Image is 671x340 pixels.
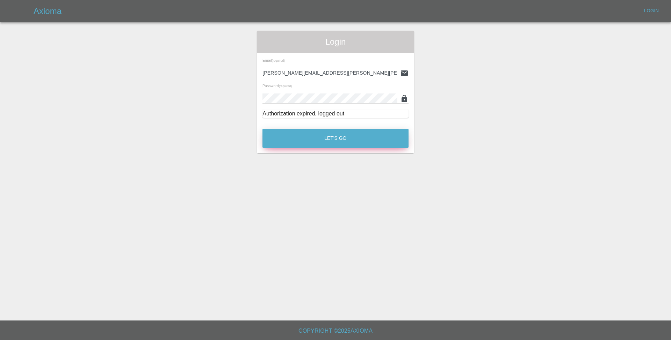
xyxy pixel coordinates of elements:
[6,326,665,336] h6: Copyright © 2025 Axioma
[262,129,409,148] button: Let's Go
[262,109,409,118] div: Authorization expired, logged out
[34,6,62,17] h5: Axioma
[640,6,663,16] a: Login
[262,36,409,47] span: Login
[262,84,292,88] span: Password
[279,85,292,88] small: (required)
[262,58,285,62] span: Email
[272,59,285,62] small: (required)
